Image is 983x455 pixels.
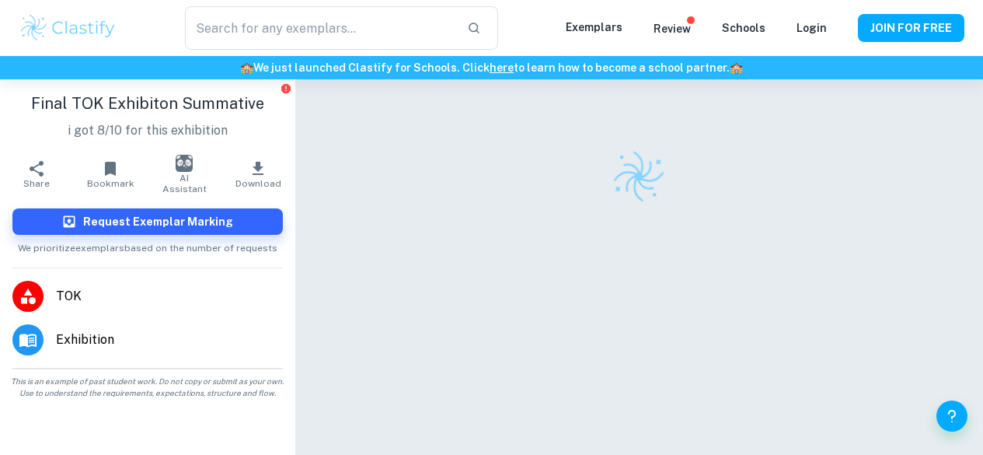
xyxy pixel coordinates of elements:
[157,173,212,194] span: AI Assistant
[490,61,514,74] a: here
[148,152,221,196] button: AI Assistant
[730,61,743,74] span: 🏫
[19,12,117,44] img: Clastify logo
[74,152,148,196] button: Bookmark
[87,178,134,189] span: Bookmark
[235,178,281,189] span: Download
[566,19,622,36] p: Exemplars
[176,155,193,172] img: AI Assistant
[608,146,669,207] img: Clastify logo
[18,235,277,255] span: We prioritize exemplars based on the number of requests
[83,213,233,230] h6: Request Exemplar Marking
[23,178,50,189] span: Share
[12,121,283,140] p: i got 8/10 for this exhibition
[858,14,964,42] button: JOIN FOR FREE
[654,20,691,37] p: Review
[12,208,283,235] button: Request Exemplar Marking
[3,59,980,76] h6: We just launched Clastify for Schools. Click to learn how to become a school partner.
[797,22,827,34] a: Login
[281,82,292,94] button: Report issue
[722,22,765,34] a: Schools
[6,376,289,399] span: This is an example of past student work. Do not copy or submit as your own. Use to understand the...
[56,331,283,349] span: Exhibition
[12,92,283,115] h1: Final TOK Exhibiton Summative
[185,6,455,50] input: Search for any exemplars...
[240,61,253,74] span: 🏫
[936,401,967,432] button: Help and Feedback
[221,152,295,196] button: Download
[56,287,283,306] span: TOK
